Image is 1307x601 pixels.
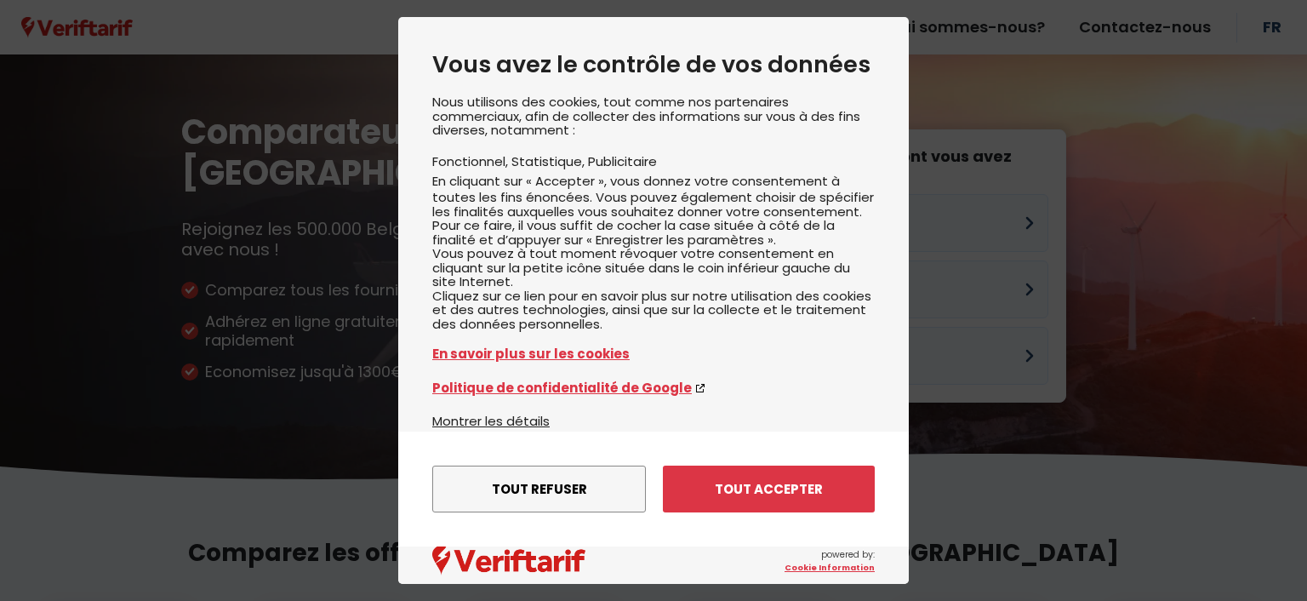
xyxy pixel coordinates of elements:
[432,51,875,78] h2: Vous avez le contrôle de vos données
[663,466,875,512] button: Tout accepter
[785,562,875,574] a: Cookie Information
[785,548,875,574] span: powered by:
[432,547,585,575] img: logo
[432,344,875,363] a: En savoir plus sur les cookies
[588,152,657,170] li: Publicitaire
[511,152,588,170] li: Statistique
[432,95,875,411] div: Nous utilisons des cookies, tout comme nos partenaires commerciaux, afin de collecter des informa...
[432,152,511,170] li: Fonctionnel
[432,466,646,512] button: Tout refuser
[432,411,550,431] button: Montrer les détails
[432,378,875,398] a: Politique de confidentialité de Google
[398,432,909,547] div: menu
